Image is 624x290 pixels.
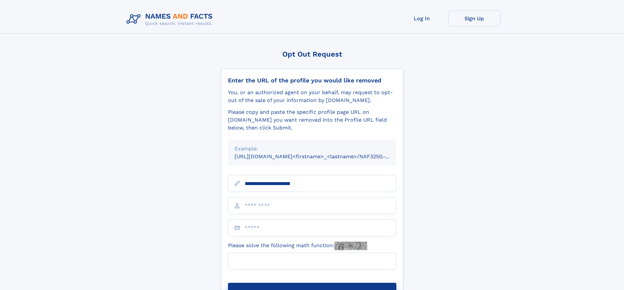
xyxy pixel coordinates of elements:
div: Opt Out Request [221,50,403,58]
a: Sign Up [448,10,501,26]
div: Enter the URL of the profile you would like removed [228,77,396,84]
small: [URL][DOMAIN_NAME]<firstname>_<lastname>/NAF325G-xxxxxxxx [235,153,409,160]
div: You, or an authorized agent on your behalf, may request to opt-out of the sale of your informatio... [228,89,396,104]
label: Please solve the following math function: [228,242,367,250]
div: Please copy and paste the specific profile page URL on [DOMAIN_NAME] you want removed into the Pr... [228,108,396,132]
img: Logo Names and Facts [124,10,218,28]
div: Example: [235,145,390,153]
a: Log In [396,10,448,26]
